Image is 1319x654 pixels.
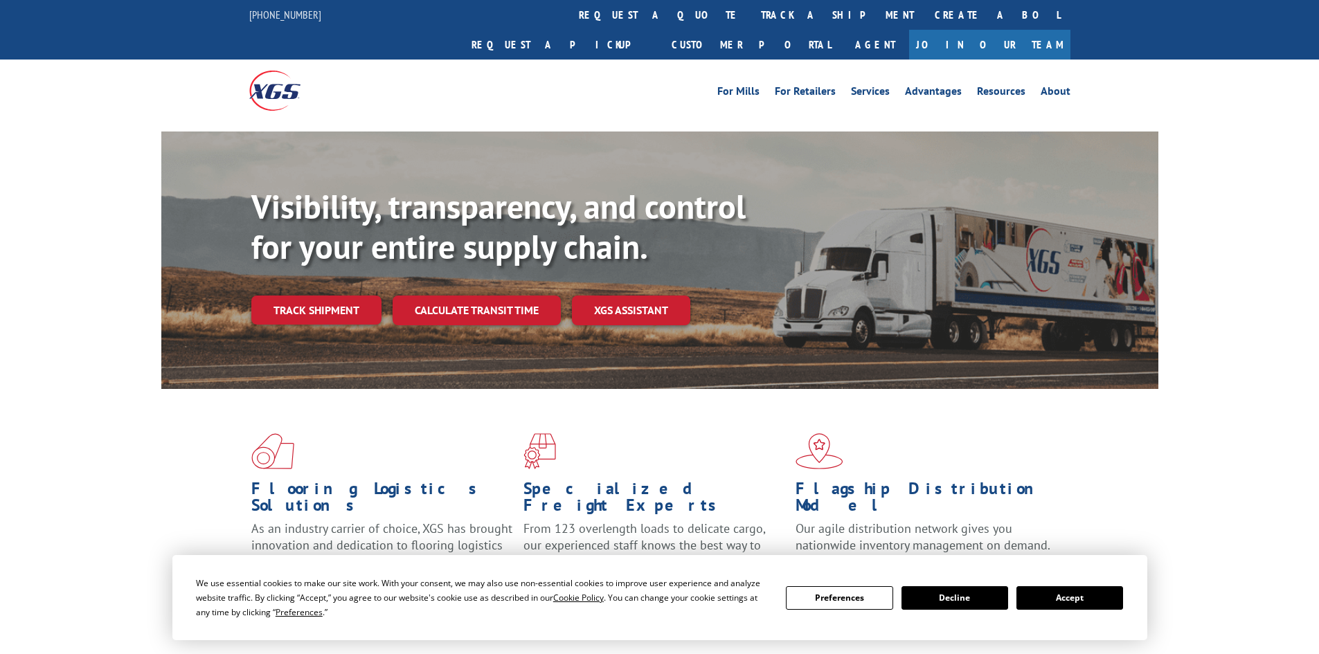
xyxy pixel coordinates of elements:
a: Join Our Team [909,30,1070,60]
b: Visibility, transparency, and control for your entire supply chain. [251,185,746,268]
a: Customer Portal [661,30,841,60]
span: As an industry carrier of choice, XGS has brought innovation and dedication to flooring logistics... [251,520,512,570]
a: Agent [841,30,909,60]
img: xgs-icon-flagship-distribution-model-red [796,433,843,469]
h1: Flooring Logistics Solutions [251,480,513,520]
a: Resources [977,86,1025,101]
p: From 123 overlength loads to delicate cargo, our experienced staff knows the best way to move you... [523,520,785,582]
h1: Specialized Freight Experts [523,480,785,520]
a: Calculate transit time [393,296,561,325]
button: Preferences [786,586,892,610]
a: XGS ASSISTANT [572,296,690,325]
h1: Flagship Distribution Model [796,480,1057,520]
div: Cookie Consent Prompt [172,555,1147,640]
a: Track shipment [251,296,382,325]
img: xgs-icon-focused-on-flooring-red [523,433,556,469]
a: Request a pickup [461,30,661,60]
button: Decline [901,586,1008,610]
button: Accept [1016,586,1123,610]
a: Services [851,86,890,101]
a: About [1041,86,1070,101]
a: [PHONE_NUMBER] [249,8,321,21]
a: For Mills [717,86,760,101]
a: Advantages [905,86,962,101]
span: Our agile distribution network gives you nationwide inventory management on demand. [796,520,1050,553]
div: We use essential cookies to make our site work. With your consent, we may also use non-essential ... [196,576,769,619]
img: xgs-icon-total-supply-chain-intelligence-red [251,433,294,469]
span: Cookie Policy [553,592,604,603]
a: For Retailers [775,86,836,101]
span: Preferences [276,606,323,618]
